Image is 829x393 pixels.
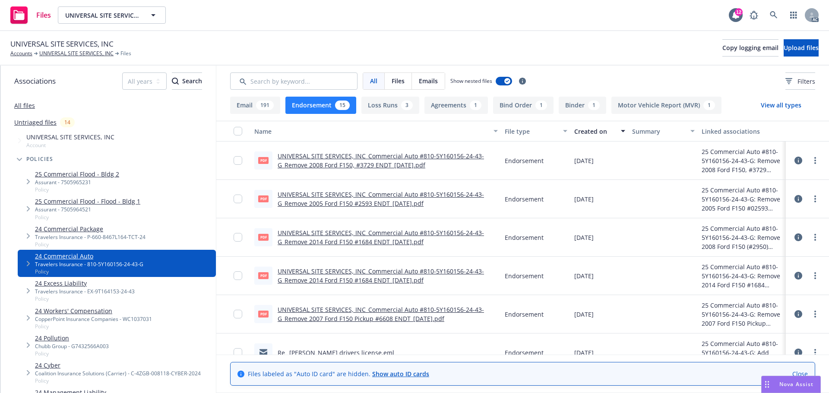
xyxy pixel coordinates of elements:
span: Policy [35,186,119,193]
a: more [810,155,820,166]
input: Toggle Row Selected [234,310,242,318]
input: Toggle Row Selected [234,195,242,203]
input: Toggle Row Selected [234,348,242,357]
a: UNIVERSAL SITE SERVICES, INC_Commercial Auto #810-5Y160156-24-43-G_Remove 2014 Ford F150 #1684 EN... [278,229,484,246]
input: Select all [234,127,242,135]
button: SearchSearch [172,72,202,90]
div: Drag to move [762,376,772,393]
a: UNIVERSAL SITE SERVICES, INC [39,50,114,57]
div: Search [172,73,202,89]
a: 24 Commercial Auto [35,252,143,261]
span: pdf [258,272,269,279]
span: Policy [35,377,201,384]
button: Filters [785,72,815,90]
span: Files [392,76,405,85]
span: [DATE] [574,233,594,242]
div: 1 [535,101,547,110]
span: Associations [14,75,56,87]
button: Summary [629,121,698,141]
span: [DATE] [574,348,594,357]
span: Endorsement [505,195,544,204]
div: 191 [256,101,274,110]
div: 25 Commercial Auto #810-5Y160156-24-43-G: Remove 2005 Ford F150 #02593 [702,185,782,213]
span: Emails [419,76,438,85]
button: Upload files [784,39,819,57]
a: Untriaged files [14,118,57,127]
div: 25 Commercial Auto #810-5Y160156-24-43-G: Remove 2014 Ford F150 #1684 [702,262,782,289]
a: more [810,270,820,281]
a: Re_ [PERSON_NAME] drivers license.eml [278,349,394,357]
span: Endorsement [505,233,544,242]
span: Nova Assist [779,380,813,388]
button: UNIVERSAL SITE SERVICES, INC [58,6,166,24]
a: UNIVERSAL SITE SERVICES, INC_Commercial Auto #810-5Y160156-24-43-G_Remove 2014 Ford F150 #1684 EN... [278,267,484,284]
div: 15 [335,101,350,110]
span: [DATE] [574,310,594,319]
button: Email [230,97,280,114]
button: Name [251,121,501,141]
a: 24 Workers' Compensation [35,306,152,315]
button: Copy logging email [722,39,778,57]
div: 14 [60,117,75,127]
span: [DATE] [574,156,594,165]
button: Nova Assist [761,376,821,393]
a: Search [765,6,782,24]
span: Account [26,141,114,149]
button: Linked associations [698,121,786,141]
div: Coalition Insurance Solutions (Carrier) - C-4ZGB-008118-CYBER-2024 [35,370,201,377]
span: All [370,76,377,85]
div: Summary [632,127,685,136]
a: more [810,309,820,319]
div: File type [505,127,558,136]
div: Travelers Insurance - EX-9T164153-24-43 [35,288,135,295]
span: Show nested files [450,77,492,85]
button: Binder [559,97,606,114]
a: more [810,232,820,242]
a: UNIVERSAL SITE SERVICES, INC_Commercial Auto #810-5Y160156-24-43-G_Remove 2008 Ford F150, #3729 E... [278,152,484,169]
span: pdf [258,234,269,240]
div: Name [254,127,488,136]
span: Copy logging email [722,44,778,52]
span: pdf [258,195,269,202]
a: UNIVERSAL SITE SERVICES, INC_Commercial Auto #810-5Y160156-24-43-G_Remove 2007 Ford F150 Pickup #... [278,305,484,323]
svg: Search [172,78,179,85]
span: Files labeled as "Auto ID card" are hidden. [248,369,429,378]
button: Loss Runs [361,97,419,114]
input: Toggle Row Selected [234,233,242,242]
span: Endorsement [505,348,544,357]
div: Linked associations [702,127,782,136]
span: Policy [35,350,109,357]
div: 25 Commercial Auto #810-5Y160156-24-43-G: Add Driver [PERSON_NAME] (Not Eligible) [702,339,782,366]
span: Endorsement [505,310,544,319]
div: 25 Commercial Auto #810-5Y160156-24-43-G: Remove 2008 Ford F150 (#2950) [702,224,782,251]
span: Files [36,12,51,19]
a: 24 Pollution [35,333,109,343]
div: Travelers Insurance - 810-5Y160156-24-43-G [35,261,143,268]
a: Files [7,3,54,27]
span: Files [120,50,131,57]
a: Report a Bug [745,6,763,24]
a: 25 Commercial Flood - Flood - Bldg 1 [35,197,140,206]
a: 24 Excess Liability [35,279,135,288]
span: Policy [35,214,140,221]
div: Assurant - 7505965231 [35,179,119,186]
span: UNIVERSAL SITE SERVICES, INC [65,11,140,20]
div: 1 [703,101,715,110]
a: 25 Commercial Flood - Bldg 2 [35,170,119,179]
a: Close [792,369,808,378]
div: Created on [574,127,616,136]
input: Toggle Row Selected [234,271,242,280]
div: 1 [470,101,481,110]
span: Endorsement [505,271,544,280]
a: All files [14,101,35,110]
span: [DATE] [574,195,594,204]
button: Bind Order [493,97,554,114]
input: Toggle Row Selected [234,156,242,165]
a: Switch app [785,6,802,24]
div: CopperPoint Insurance Companies - WC1037031 [35,315,152,323]
div: 3 [401,101,413,110]
span: Policy [35,323,152,330]
div: 25 Commercial Auto #810-5Y160156-24-43-G: Remove 2008 Ford F150, #3729 [702,147,782,174]
a: 24 Commercial Package [35,224,146,233]
span: pdf [258,311,269,317]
